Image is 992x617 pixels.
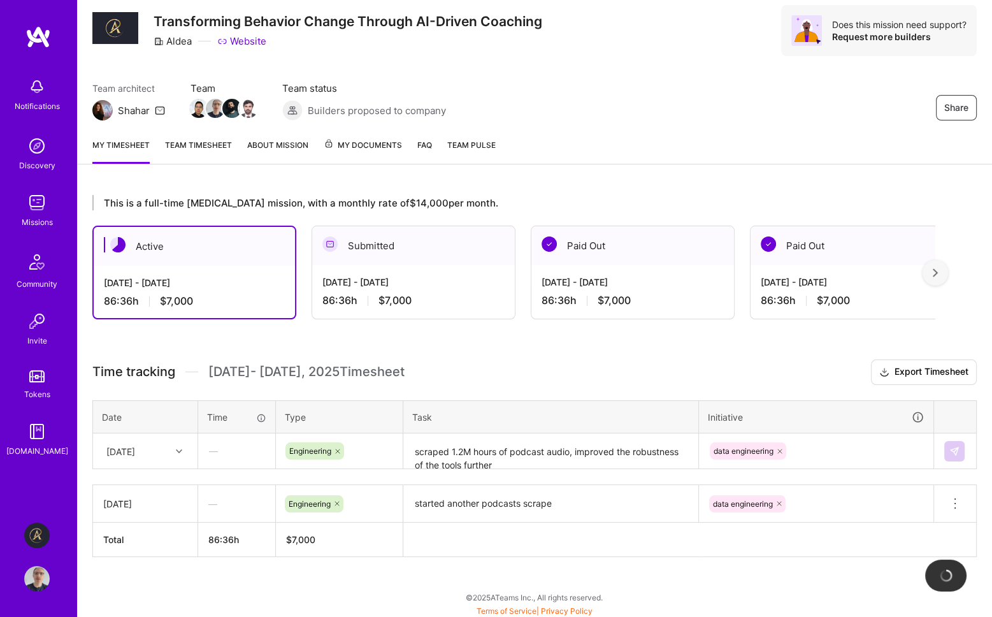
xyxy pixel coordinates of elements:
i: icon CompanyGray [154,36,164,47]
img: Team Architect [92,100,113,120]
img: Submit [949,446,960,456]
a: Team timesheet [165,138,232,164]
a: Website [217,34,266,48]
div: Paid Out [531,226,734,265]
th: $7,000 [276,523,403,557]
img: Community [22,247,52,277]
a: About Mission [247,138,308,164]
div: [DOMAIN_NAME] [6,444,68,458]
span: Team [190,82,257,95]
div: Paid Out [751,226,953,265]
img: Submitted [322,236,338,252]
span: Team architect [92,82,165,95]
img: guide book [24,419,50,444]
div: 86:36 h [761,294,943,307]
a: Team Member Avatar [224,98,240,119]
div: Active [94,227,295,266]
div: Request more builders [832,31,967,43]
img: Team Member Avatar [189,99,208,118]
div: [DATE] - [DATE] [104,276,285,289]
span: Team status [282,82,446,95]
a: FAQ [417,138,432,164]
div: 86:36 h [104,294,285,308]
div: Submitted [312,226,515,265]
i: icon Chevron [176,448,182,454]
img: tokens [29,370,45,382]
img: Avatar [791,15,822,46]
div: — [199,434,275,468]
img: Paid Out [542,236,557,252]
div: This is a full-time [MEDICAL_DATA] mission, with a monthly rate of $14,000 per month. [92,195,935,210]
img: Team Member Avatar [222,99,241,118]
img: Builders proposed to company [282,100,303,120]
span: data engineering [713,499,773,509]
span: Builders proposed to company [308,104,446,117]
div: © 2025 ATeams Inc., All rights reserved. [76,581,992,613]
i: icon Download [879,366,889,379]
div: [DATE] [106,444,135,458]
span: Engineering [289,499,331,509]
a: Team Member Avatar [240,98,257,119]
a: Team Pulse [447,138,496,164]
img: Paid Out [761,236,776,252]
a: Aldea: Transforming Behavior Change Through AI-Driven Coaching [21,523,53,548]
th: 86:36h [198,523,276,557]
div: 86:36 h [542,294,724,307]
img: right [933,268,938,277]
th: Date [93,400,198,433]
img: logo [25,25,51,48]
img: Invite [24,308,50,334]
div: Shahar [118,104,150,117]
a: My timesheet [92,138,150,164]
span: $7,000 [378,294,412,307]
div: Time [207,410,266,424]
img: teamwork [24,190,50,215]
th: Total [93,523,198,557]
div: Missions [22,215,53,229]
img: bell [24,74,50,99]
div: [DATE] [103,497,187,511]
th: Type [276,400,403,433]
a: User Avatar [21,566,53,592]
span: Team Pulse [447,140,496,150]
button: Export Timesheet [871,359,977,385]
div: Notifications [15,99,60,113]
span: $7,000 [598,294,631,307]
div: [DATE] - [DATE] [761,275,943,289]
span: Time tracking [92,364,175,380]
textarea: scraped 1.2M hours of podcast audio, improved the robustness of the tools further [405,435,697,468]
span: [DATE] - [DATE] , 2025 Timesheet [208,364,405,380]
div: — [198,487,275,521]
div: [DATE] - [DATE] [322,275,505,289]
a: Terms of Service [477,606,536,616]
span: My Documents [324,138,402,152]
a: My Documents [324,138,402,164]
img: User Avatar [24,566,50,592]
a: Team Member Avatar [190,98,207,119]
i: icon Mail [155,105,165,115]
img: Team Member Avatar [239,99,258,118]
span: Engineering [289,446,331,456]
div: Initiative [708,410,924,425]
button: Share [936,95,977,120]
img: Team Member Avatar [206,99,225,118]
div: null [944,441,966,461]
div: Aldea [154,34,192,48]
img: Aldea: Transforming Behavior Change Through AI-Driven Coaching [24,523,50,548]
a: Privacy Policy [541,606,593,616]
textarea: started another podcasts scrape [405,486,697,521]
span: $7,000 [160,294,193,308]
div: Does this mission need support? [832,18,967,31]
th: Task [403,400,699,433]
div: Tokens [24,388,50,401]
span: $7,000 [817,294,850,307]
img: discovery [24,133,50,159]
a: Team Member Avatar [207,98,224,119]
img: Active [110,237,126,252]
div: Discovery [19,159,55,172]
img: loading [938,568,954,583]
div: Invite [27,334,47,347]
div: 86:36 h [322,294,505,307]
span: | [477,606,593,616]
div: [DATE] - [DATE] [542,275,724,289]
